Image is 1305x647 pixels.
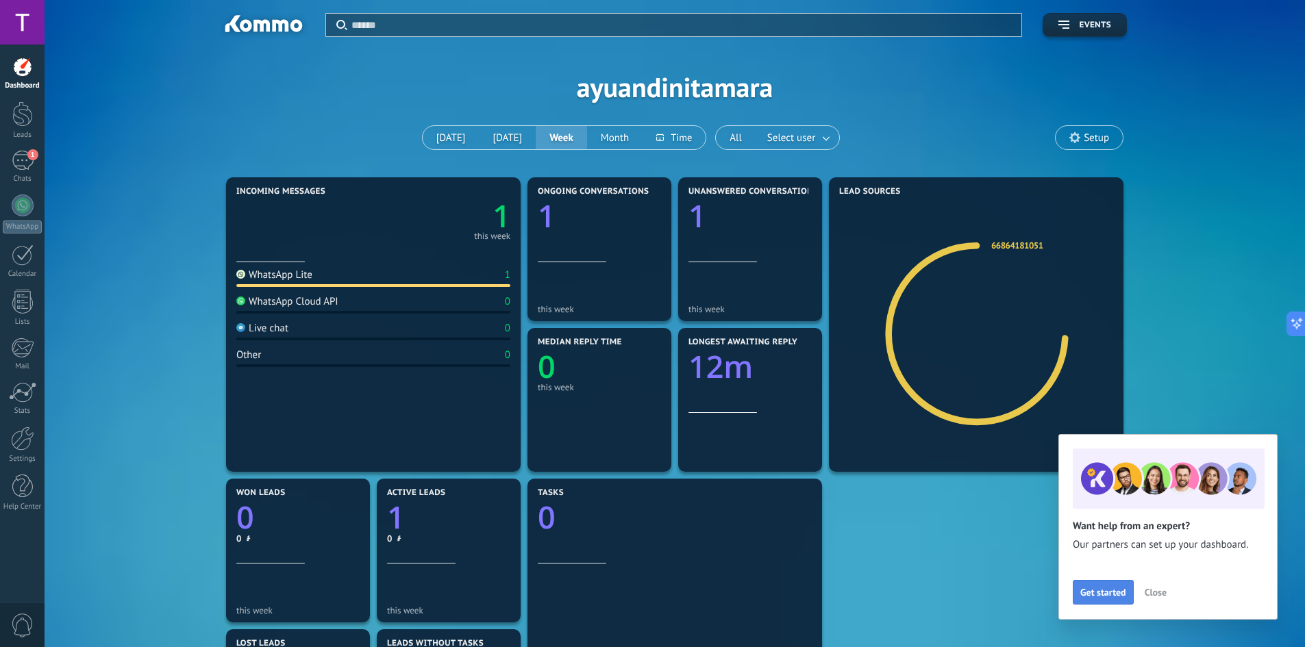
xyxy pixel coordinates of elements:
div: Lists [3,318,42,327]
a: 1 [387,496,510,538]
text: 12m [688,346,753,388]
button: [DATE] [423,126,480,149]
div: 0 ៛ [236,533,360,544]
a: 66864181051 [991,240,1043,251]
span: Median reply time [538,338,622,347]
div: this week [474,233,510,240]
text: 1 [538,195,556,237]
div: Live chat [236,322,288,335]
button: Select user [756,126,839,149]
span: Ongoing conversations [538,187,649,196]
button: Get started [1073,580,1134,605]
div: Leads [3,131,42,140]
span: Active leads [387,488,445,498]
div: this week [387,605,510,616]
span: Longest awaiting reply [688,338,797,347]
span: Tasks [538,488,564,498]
text: 1 [387,496,405,538]
span: Get started [1080,587,1126,597]
span: Setup [1084,132,1109,144]
a: 0 [538,496,812,538]
div: Other [236,348,261,361]
div: 0 [505,295,510,308]
a: 12m [688,346,812,388]
div: Calendar [3,270,42,279]
img: Live chat [236,323,245,332]
button: All [716,126,756,149]
div: this week [236,605,360,616]
button: Month [587,126,643,149]
h2: Want help from an expert? [1073,520,1263,533]
span: Close [1145,587,1167,597]
div: Mail [3,362,42,371]
div: Help Center [3,503,42,511]
button: Events [1043,13,1127,37]
div: this week [688,304,812,314]
span: Events [1080,21,1111,30]
img: WhatsApp Cloud API [236,296,245,305]
text: 0 [236,496,254,538]
button: Week [536,126,587,149]
div: WhatsApp Cloud API [236,295,338,308]
span: Unanswered conversations [688,187,818,196]
span: Incoming messages [236,187,325,196]
div: this week [538,382,661,392]
button: [DATE] [479,126,536,149]
span: Lead Sources [839,187,900,196]
span: Won leads [236,488,285,498]
div: 0 [505,348,510,361]
span: 1 [27,149,38,160]
div: Settings [3,455,42,464]
div: 0 [505,322,510,335]
img: WhatsApp Lite [236,270,245,279]
button: Close [1139,582,1173,602]
span: Select user [765,129,818,147]
button: Time [643,126,706,149]
text: 1 [493,195,510,237]
text: 0 [538,496,556,538]
div: 1 [505,268,510,281]
div: Dashboard [3,81,42,90]
text: 0 [538,346,556,388]
div: Chats [3,175,42,183]
div: Stats [3,407,42,416]
a: 1 [373,195,510,237]
div: WhatsApp Lite [236,268,312,281]
span: Our partners can set up your dashboard. [1073,538,1263,552]
text: 1 [688,195,706,237]
div: 0 ៛ [387,533,510,544]
div: WhatsApp [3,220,42,233]
a: 0 [236,496,360,538]
div: this week [538,304,661,314]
